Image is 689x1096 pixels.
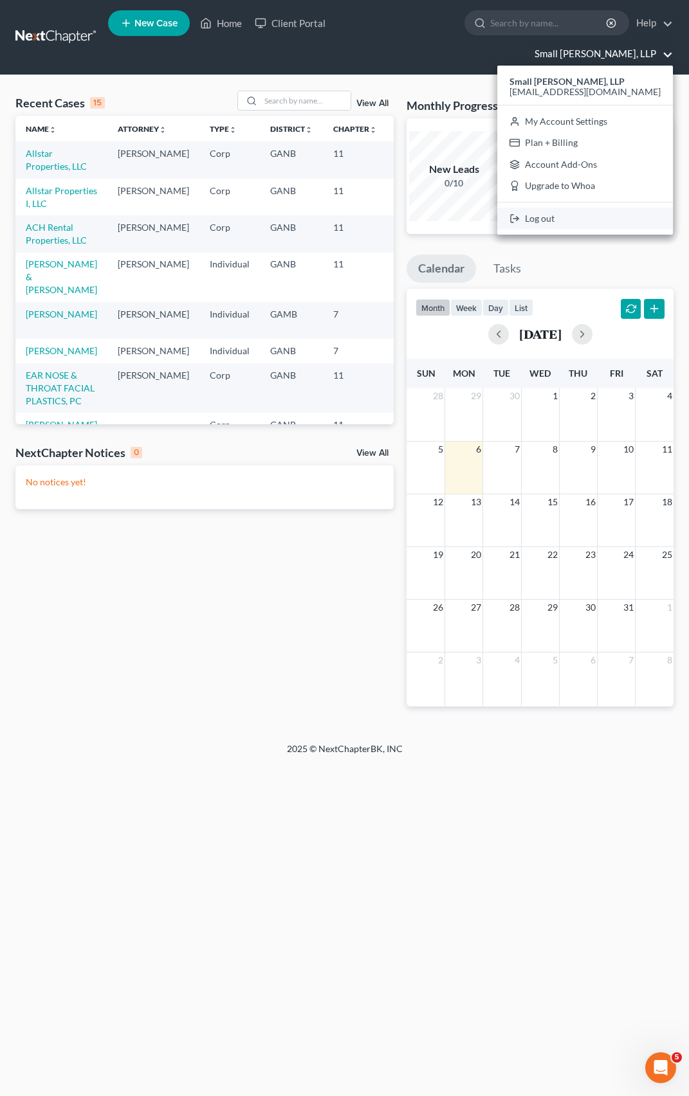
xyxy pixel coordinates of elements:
[450,299,482,316] button: week
[470,600,482,615] span: 27
[199,363,260,413] td: Corp
[260,413,323,462] td: GANB
[323,339,387,363] td: 7
[407,98,498,113] h3: Monthly Progress
[508,547,521,562] span: 21
[199,179,260,215] td: Corp
[610,368,623,379] span: Fri
[26,185,97,209] a: Allstar Properties I, LLC
[323,215,387,252] td: 11
[666,388,674,404] span: 4
[107,302,199,339] td: [PERSON_NAME]
[260,363,323,413] td: GANB
[493,368,510,379] span: Tue
[199,413,260,462] td: Corp
[248,12,332,35] a: Client Portal
[661,547,674,562] span: 25
[661,442,674,457] span: 11
[305,126,313,134] i: unfold_more
[509,299,533,316] button: list
[475,442,482,457] span: 6
[26,222,87,246] a: ACH Rental Properties, LLC
[199,215,260,252] td: Corp
[622,442,635,457] span: 10
[432,547,445,562] span: 19
[15,95,105,111] div: Recent Cases
[482,255,533,283] a: Tasks
[387,141,449,178] td: 25-41314
[551,652,559,668] span: 5
[118,124,167,134] a: Attorneyunfold_more
[666,652,674,668] span: 8
[15,445,142,460] div: NextChapter Notices
[26,370,95,406] a: EAR NOSE & THROAT FACIAL PLASTICS, PC
[645,1052,676,1083] iframe: Intercom live chat
[497,111,673,132] a: My Account Settings
[432,388,445,404] span: 28
[437,652,445,668] span: 2
[589,442,597,457] span: 9
[497,132,673,154] a: Plan + Billing
[513,652,521,668] span: 4
[26,476,383,489] p: No notices yet!
[470,547,482,562] span: 20
[417,368,436,379] span: Sun
[432,600,445,615] span: 26
[194,12,248,35] a: Home
[356,99,389,108] a: View All
[546,600,559,615] span: 29
[387,339,449,363] td: 22-51154
[323,413,387,462] td: 11
[647,368,663,379] span: Sat
[672,1052,682,1063] span: 5
[630,12,673,35] a: Help
[49,126,57,134] i: unfold_more
[497,66,673,235] div: Small [PERSON_NAME], LLP
[589,652,597,668] span: 6
[529,368,551,379] span: Wed
[661,494,674,510] span: 18
[490,11,608,35] input: Search by name...
[407,255,476,283] a: Calendar
[627,388,635,404] span: 3
[551,388,559,404] span: 1
[589,388,597,404] span: 2
[107,141,199,178] td: [PERSON_NAME]
[622,547,635,562] span: 24
[261,91,351,110] input: Search by name...
[432,494,445,510] span: 12
[369,126,377,134] i: unfold_more
[546,494,559,510] span: 15
[569,368,587,379] span: Thu
[497,154,673,175] a: Account Add-Ons
[107,215,199,252] td: [PERSON_NAME]
[453,368,475,379] span: Mon
[622,494,635,510] span: 17
[159,126,167,134] i: unfold_more
[323,302,387,339] td: 7
[584,600,597,615] span: 30
[508,494,521,510] span: 14
[229,126,237,134] i: unfold_more
[470,494,482,510] span: 13
[26,345,97,356] a: [PERSON_NAME]
[26,258,97,295] a: [PERSON_NAME] & [PERSON_NAME]
[260,302,323,339] td: GAMB
[107,179,199,215] td: [PERSON_NAME]
[475,652,482,668] span: 3
[387,302,449,339] td: 22-30509-jps
[107,339,199,363] td: [PERSON_NAME]
[131,447,142,458] div: 0
[323,253,387,302] td: 11
[495,177,585,190] div: 0/10
[260,215,323,252] td: GANB
[510,86,661,97] span: [EMAIL_ADDRESS][DOMAIN_NAME]
[323,141,387,178] td: 11
[416,299,450,316] button: month
[528,42,673,66] a: Small [PERSON_NAME], LLP
[508,388,521,404] span: 30
[584,494,597,510] span: 16
[260,179,323,215] td: GANB
[90,97,105,109] div: 15
[134,19,178,28] span: New Case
